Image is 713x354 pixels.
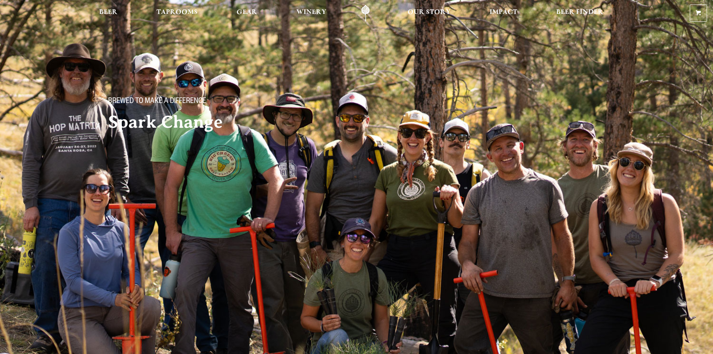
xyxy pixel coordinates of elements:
span: Beer Finder [556,9,603,15]
a: Impact [485,5,522,22]
span: Impact [490,9,517,15]
a: Odell Home [351,5,380,22]
a: Gear [232,5,262,22]
a: Beer Finder [551,5,608,22]
span: Winery [296,9,326,15]
span: Our Story [408,9,451,15]
span: Brewed to make a difference [108,97,206,107]
a: Beer [94,5,122,22]
a: Taprooms [152,5,202,22]
a: Winery [292,5,331,22]
h2: Spark Change [108,113,342,131]
span: Gear [237,9,257,15]
span: Taprooms [156,9,198,15]
span: Beer [99,9,118,15]
a: Our Story [403,5,455,22]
